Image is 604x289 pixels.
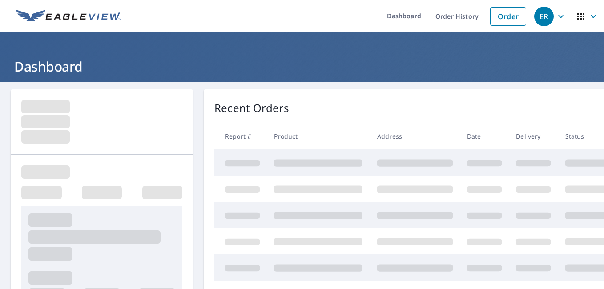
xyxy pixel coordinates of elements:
a: Order [490,7,526,26]
img: EV Logo [16,10,121,23]
th: Report # [214,123,267,149]
div: ER [534,7,554,26]
th: Product [267,123,370,149]
th: Delivery [509,123,558,149]
p: Recent Orders [214,100,289,116]
th: Date [460,123,509,149]
h1: Dashboard [11,57,593,76]
th: Address [370,123,460,149]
